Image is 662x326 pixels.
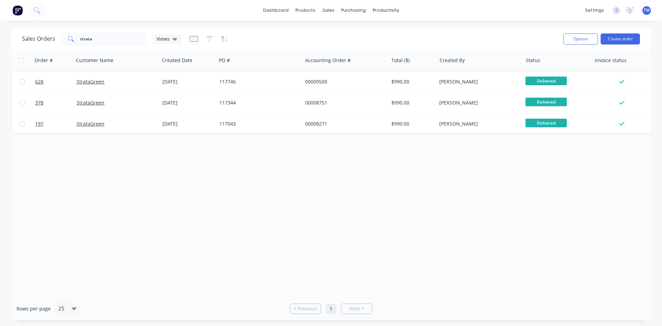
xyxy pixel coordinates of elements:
[338,5,369,16] div: purchasing
[34,57,53,64] div: Order #
[219,57,230,64] div: PO #
[305,57,351,64] div: Accounting Order #
[601,33,640,45] button: Create order
[77,99,104,106] a: StrataGreen
[439,120,516,127] div: [PERSON_NAME]
[298,305,317,312] span: Previous
[305,99,382,106] div: 00008751
[525,77,567,85] span: Delivered
[77,120,104,127] a: StrataGreen
[162,99,214,106] div: [DATE]
[439,99,516,106] div: [PERSON_NAME]
[439,78,516,85] div: [PERSON_NAME]
[35,99,43,106] span: 378
[595,57,626,64] div: Invoice status
[162,78,214,85] div: [DATE]
[162,57,192,64] div: Created Date
[369,5,403,16] div: productivity
[326,304,336,314] a: Page 1 is your current page
[319,5,338,16] div: sales
[644,7,650,13] span: TW
[162,120,214,127] div: [DATE]
[305,78,382,85] div: 00009500
[526,57,540,64] div: Status
[35,113,77,134] a: 197
[219,120,296,127] div: 117043
[305,120,382,127] div: 00008271
[35,120,43,127] span: 197
[219,78,296,85] div: 117746
[157,35,170,42] span: Views
[292,5,319,16] div: products
[525,119,567,127] span: Delivered
[563,33,598,45] button: Options
[349,305,360,312] span: Next
[391,99,432,106] div: $990.00
[77,78,104,85] a: StrataGreen
[22,36,55,42] h1: Sales Orders
[290,305,321,312] a: Previous page
[582,5,608,16] div: settings
[525,98,567,106] span: Delivered
[391,57,410,64] div: Total ($)
[440,57,465,64] div: Created By
[35,78,43,85] span: 628
[80,32,147,46] input: Search...
[76,57,113,64] div: Customer Name
[287,304,375,314] ul: Pagination
[341,305,372,312] a: Next page
[391,120,432,127] div: $990.00
[219,99,296,106] div: 117344
[35,71,77,92] a: 628
[260,5,292,16] a: dashboard
[17,305,51,312] span: Rows per page
[391,78,432,85] div: $990.00
[12,5,23,16] img: Factory
[35,92,77,113] a: 378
